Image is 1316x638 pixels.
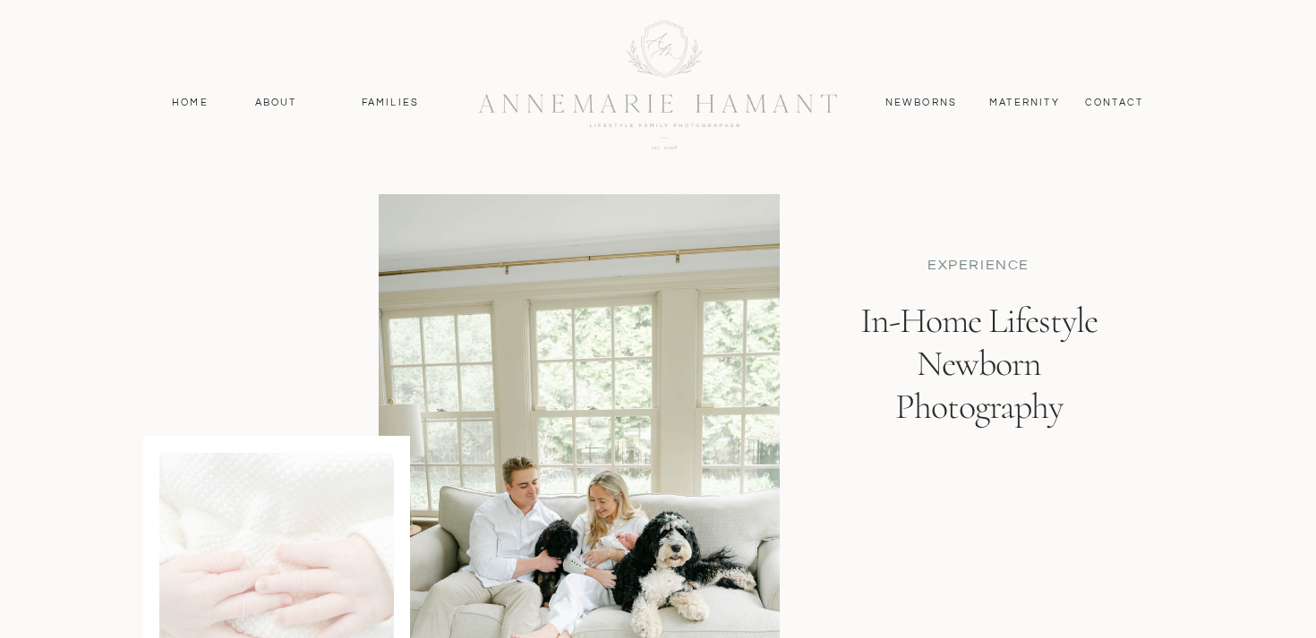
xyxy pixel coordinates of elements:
[830,299,1127,443] h1: In-Home Lifestyle Newborn Photography
[250,95,302,111] a: About
[350,95,431,111] a: Families
[989,95,1058,111] a: MAternity
[878,95,964,111] a: Newborns
[164,95,217,111] a: Home
[1075,95,1153,111] a: contact
[868,255,1089,274] p: EXPERIENCE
